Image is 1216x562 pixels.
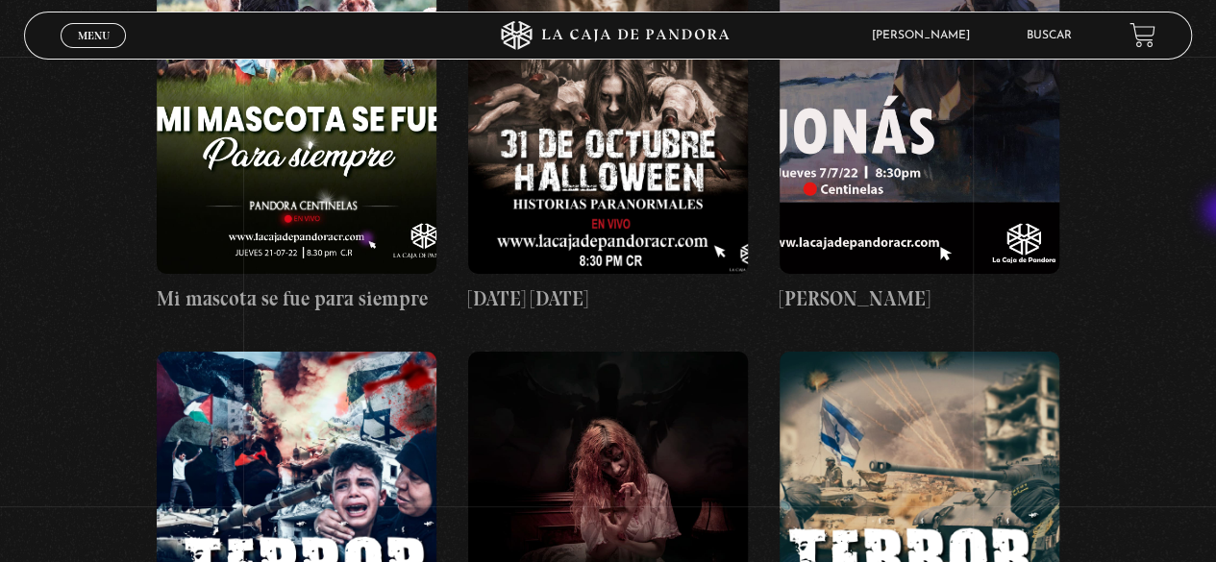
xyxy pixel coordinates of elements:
a: View your shopping cart [1129,22,1155,48]
span: [PERSON_NAME] [862,30,989,41]
a: Buscar [1027,30,1072,41]
h4: [DATE] [DATE] [468,283,748,314]
span: Cerrar [71,45,116,59]
span: Menu [78,30,110,41]
h4: Mi mascota se fue para siempre [157,283,436,314]
h4: [PERSON_NAME] [780,283,1059,314]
